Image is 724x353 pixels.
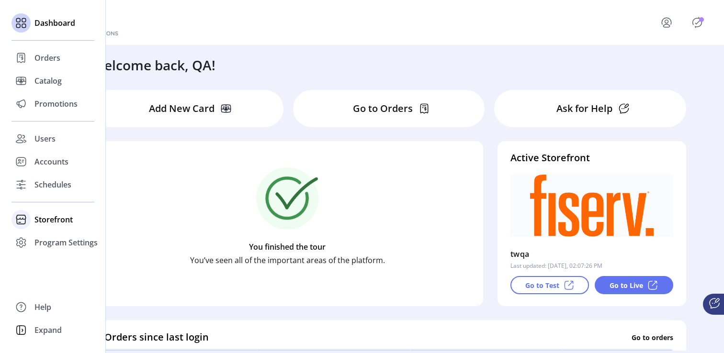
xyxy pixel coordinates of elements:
p: twqa [510,246,530,262]
p: Go to orders [632,332,673,342]
span: Program Settings [34,237,98,248]
span: Accounts [34,156,68,167]
button: Publisher Panel [690,15,705,30]
span: Schedules [34,179,71,190]
p: Add New Card [149,101,215,116]
p: Go to Live [610,280,643,290]
span: Expand [34,324,62,336]
p: Go to Orders [353,101,413,116]
p: You finished the tour [249,241,326,253]
p: You’ve seen all of the important areas of the platform. [190,254,385,266]
p: Last updated: [DATE], 02:07:26 PM [510,262,602,270]
span: Storefront [34,214,73,225]
span: Catalog [34,75,62,87]
span: Promotions [34,98,78,110]
h3: Welcome back, QA! [92,55,215,75]
p: Go to Test [525,280,559,290]
span: Users [34,133,56,144]
h4: Active Storefront [510,151,673,165]
h4: Orders since last login [104,330,209,344]
span: Dashboard [34,17,75,29]
span: Orders [34,52,60,64]
button: menu [647,11,690,34]
p: Ask for Help [556,101,612,116]
span: Help [34,301,51,313]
